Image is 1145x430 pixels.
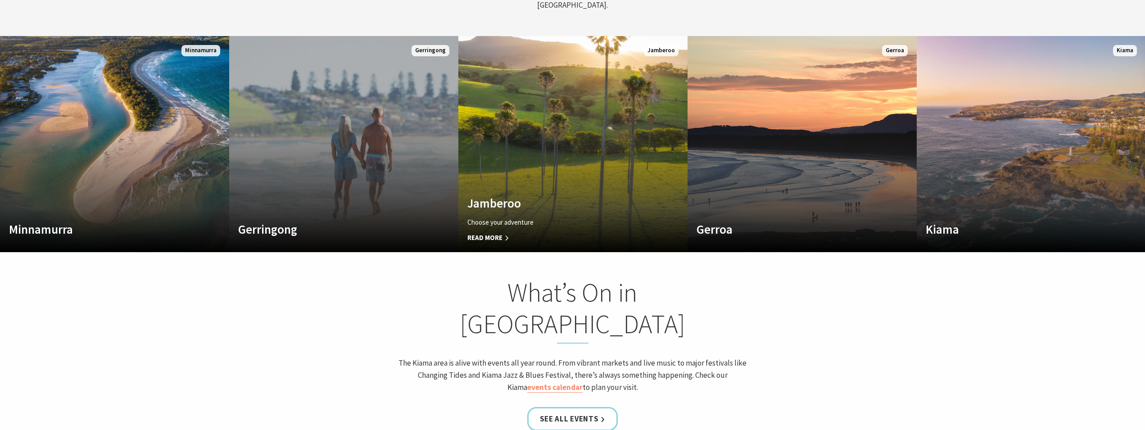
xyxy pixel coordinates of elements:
a: events calendar [527,382,583,393]
span: Read More [467,232,644,243]
span: Kiama [1113,45,1137,56]
span: Gerroa [882,45,908,56]
p: Choose your adventure [467,217,644,228]
span: Gerringong [412,45,449,56]
span: Minnamurra [181,45,220,56]
h4: Kiama [926,222,1103,236]
a: Custom Image Used Gerringong Gerringong [229,36,458,252]
p: The Kiama area is alive with events all year round. From vibrant markets and live music to major ... [396,357,749,394]
h4: Gerringong [238,222,415,236]
h4: Jamberoo [467,196,644,210]
span: Jamberoo [644,45,679,56]
h4: Gerroa [697,222,873,236]
h2: What’s On in [GEOGRAPHIC_DATA] [396,277,749,343]
a: Custom Image Used Jamberoo Choose your adventure Read More Jamberoo [458,36,688,252]
h4: Minnamurra [9,222,186,236]
a: Custom Image Used Gerroa Gerroa [688,36,917,252]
